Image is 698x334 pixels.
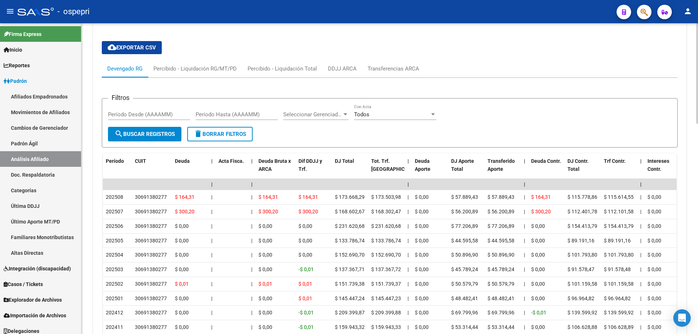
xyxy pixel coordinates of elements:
[57,4,89,20] span: - ospepri
[604,252,634,258] span: $ 101.793,80
[106,238,123,244] span: 202505
[488,194,514,200] span: $ 57.889,43
[524,158,525,164] span: |
[135,280,167,288] div: 30691380277
[604,324,634,330] span: $ 106.628,89
[335,158,354,164] span: DJ Total
[175,310,189,315] span: $ 0,00
[567,324,597,330] span: $ 106.628,88
[567,310,597,315] span: $ 139.599,92
[248,153,256,185] datatable-header-cell: |
[524,223,525,229] span: |
[524,194,525,200] span: |
[451,158,474,172] span: DJ Aporte Total
[211,310,212,315] span: |
[637,153,645,185] datatable-header-cell: |
[408,181,409,187] span: |
[531,238,545,244] span: $ 0,00
[175,158,190,164] span: Deuda
[451,295,478,301] span: $ 48.482,41
[335,310,365,315] span: $ 209.399,87
[451,324,478,330] span: $ 53.314,44
[488,281,514,287] span: $ 50.579,79
[368,65,419,73] div: Transferencias ARCA
[335,266,365,272] span: $ 137.367,71
[298,223,312,229] span: $ 0,00
[415,324,429,330] span: $ 0,00
[258,295,272,301] span: $ 0,00
[194,129,202,138] mat-icon: delete
[371,209,401,214] span: $ 168.302,47
[451,252,478,258] span: $ 50.896,90
[488,223,514,229] span: $ 77.206,89
[251,223,252,229] span: |
[567,252,597,258] span: $ 101.793,80
[488,324,514,330] span: $ 53.314,44
[415,209,429,214] span: $ 0,00
[175,266,189,272] span: $ 0,00
[175,209,194,214] span: $ 300,20
[531,295,545,301] span: $ 0,00
[108,127,181,141] button: Buscar Registros
[640,310,641,315] span: |
[415,281,429,287] span: $ 0,00
[135,158,146,164] span: CUIT
[604,194,634,200] span: $ 115.614,55
[258,324,272,330] span: $ 0,00
[415,238,429,244] span: $ 0,00
[408,209,409,214] span: |
[488,310,514,315] span: $ 69.799,96
[415,223,429,229] span: $ 0,00
[415,266,429,272] span: $ 0,00
[102,41,162,54] button: Exportar CSV
[647,295,661,301] span: $ 0,00
[524,209,525,214] span: |
[531,194,551,200] span: $ 164,31
[175,252,189,258] span: $ 0,00
[251,238,252,244] span: |
[604,266,631,272] span: $ 91.578,48
[251,158,253,164] span: |
[251,310,252,315] span: |
[296,153,332,185] datatable-header-cell: Dif DDJJ y Trf.
[251,181,253,187] span: |
[211,223,212,229] span: |
[673,309,691,327] div: Open Intercom Messenger
[640,181,642,187] span: |
[298,281,312,287] span: $ 0,01
[531,266,545,272] span: $ 0,00
[567,194,597,200] span: $ 115.778,86
[175,194,194,200] span: $ 164,31
[135,294,167,303] div: 30691380277
[647,252,661,258] span: $ 0,00
[371,281,401,287] span: $ 151.739,37
[488,252,514,258] span: $ 50.896,90
[251,252,252,258] span: |
[640,324,641,330] span: |
[106,266,123,272] span: 202503
[187,127,253,141] button: Borrar Filtros
[567,209,597,214] span: $ 112.401,78
[405,153,412,185] datatable-header-cell: |
[354,111,369,118] span: Todos
[408,324,409,330] span: |
[4,280,43,288] span: Casos / Tickets
[335,223,365,229] span: $ 231.620,68
[4,30,41,38] span: Firma Express
[283,111,342,118] span: Seleccionar Gerenciador
[135,309,167,317] div: 30691380277
[135,208,167,216] div: 30691380277
[647,310,661,315] span: $ 0,00
[368,153,405,185] datatable-header-cell: Tot. Trf. Bruto
[488,158,515,172] span: Transferido Aporte
[412,153,448,185] datatable-header-cell: Deuda Aporte
[371,158,421,172] span: Tot. Trf. [GEOGRAPHIC_DATA]
[408,295,409,301] span: |
[604,238,631,244] span: $ 89.191,16
[106,158,124,164] span: Período
[211,181,213,187] span: |
[258,281,272,287] span: $ 0,01
[115,129,123,138] mat-icon: search
[408,266,409,272] span: |
[4,46,22,54] span: Inicio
